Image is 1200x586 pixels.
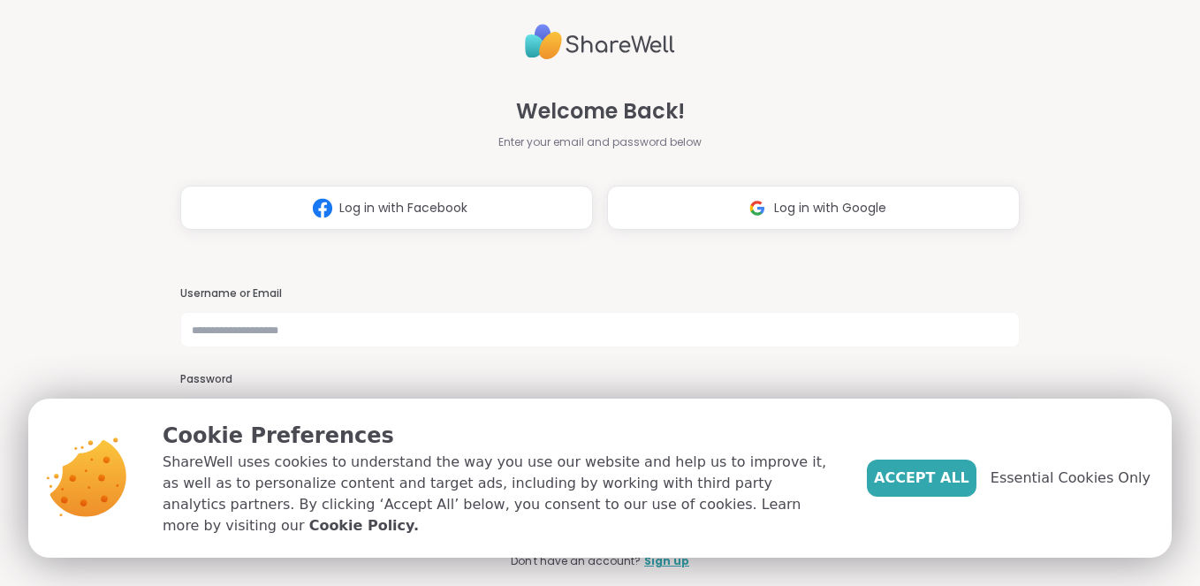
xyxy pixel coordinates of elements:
[516,95,685,127] span: Welcome Back!
[163,452,839,537] p: ShareWell uses cookies to understand the way you use our website and help us to improve it, as we...
[774,199,886,217] span: Log in with Google
[163,420,839,452] p: Cookie Preferences
[309,515,419,537] a: Cookie Policy.
[991,468,1151,489] span: Essential Cookies Only
[339,199,467,217] span: Log in with Facebook
[511,553,641,569] span: Don't have an account?
[644,553,689,569] a: Sign up
[180,186,593,230] button: Log in with Facebook
[874,468,969,489] span: Accept All
[525,17,675,67] img: ShareWell Logo
[741,192,774,225] img: ShareWell Logomark
[607,186,1020,230] button: Log in with Google
[180,286,1021,301] h3: Username or Email
[180,372,1021,387] h3: Password
[498,134,702,150] span: Enter your email and password below
[306,192,339,225] img: ShareWell Logomark
[867,460,976,497] button: Accept All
